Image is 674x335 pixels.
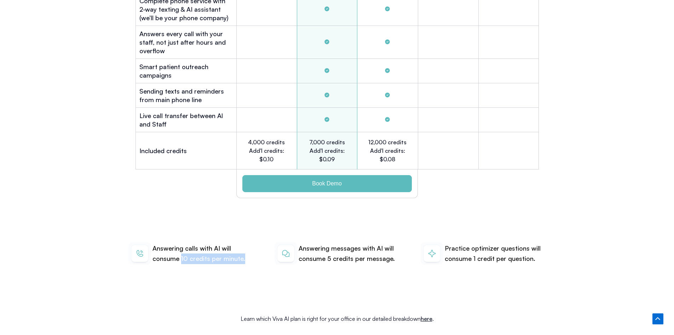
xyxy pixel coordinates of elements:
a: here [421,315,432,322]
h2: Answers every call with your staff, not just after hours and overflow [139,29,233,55]
p: Practice optimizer questions will consume 1 credit per question. [445,243,546,264]
a: Book Demo [242,175,412,192]
h2: Smart patient outreach campaigns [139,62,233,79]
p: Answering messages with AI will consume 5 credits per message. [299,243,399,264]
p: Learn which Viva AI plan is right for your office in our detailed breakdown . [128,314,546,323]
h2: Live call transfer between Al and Staff [139,111,233,128]
h2: 7,000 credits Add'l credits: $0.09 [307,138,346,163]
h2: 12,000 credits Add'l credits: $0.08 [368,138,407,163]
span: Book Demo [312,181,342,186]
p: Answering calls with AI will consume 10 credits per minute. [152,243,253,264]
h2: Sending texts and reminders from main phone line [139,87,233,104]
h2: 4,000 credits Add'l credits: $0.10 [247,138,286,163]
h2: Included credits [139,146,187,155]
